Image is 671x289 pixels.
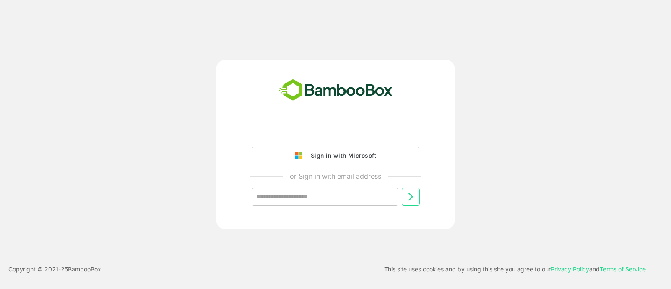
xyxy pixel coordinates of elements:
[247,123,424,142] iframe: Sign in with Google Button
[384,264,646,274] p: This site uses cookies and by using this site you agree to our and
[551,266,589,273] a: Privacy Policy
[290,171,381,181] p: or Sign in with email address
[295,152,307,159] img: google
[600,266,646,273] a: Terms of Service
[307,150,376,161] div: Sign in with Microsoft
[274,76,397,104] img: bamboobox
[252,147,419,164] button: Sign in with Microsoft
[8,264,101,274] p: Copyright © 2021- 25 BambooBox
